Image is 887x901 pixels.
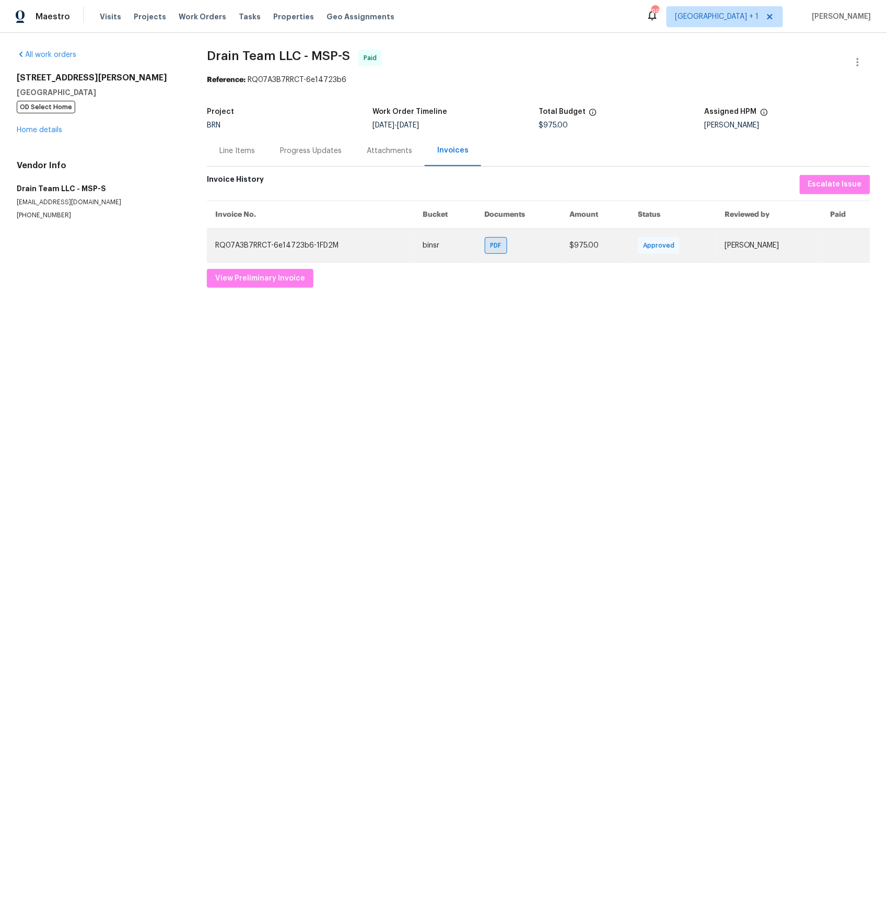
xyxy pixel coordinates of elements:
[100,11,121,22] span: Visits
[716,228,822,262] td: [PERSON_NAME]
[643,240,679,251] span: Approved
[651,6,659,17] div: 99
[398,122,419,129] span: [DATE]
[207,269,313,288] button: View Preliminary Invoice
[207,122,220,129] span: BRN
[705,108,757,115] h5: Assigned HPM
[207,201,414,228] th: Invoice No.
[239,13,261,20] span: Tasks
[760,108,768,122] span: The hpm assigned to this work order.
[364,53,381,63] span: Paid
[207,108,234,115] h5: Project
[207,50,350,62] span: Drain Team LLC - MSP-S
[17,198,182,207] p: [EMAIL_ADDRESS][DOMAIN_NAME]
[17,87,182,98] h5: [GEOGRAPHIC_DATA]
[476,201,562,228] th: Documents
[17,126,62,134] a: Home details
[414,228,476,262] td: binsr
[373,122,395,129] span: [DATE]
[367,146,412,156] div: Attachments
[17,51,76,58] a: All work orders
[207,76,246,84] b: Reference:
[414,201,476,228] th: Bucket
[373,122,419,129] span: -
[36,11,70,22] span: Maestro
[207,228,414,262] td: RQ07A3B7RRCT-6e14723b6-1FD2M
[326,11,394,22] span: Geo Assignments
[17,183,182,194] h5: Drain Team LLC - MSP-S
[539,122,568,129] span: $975.00
[273,11,314,22] span: Properties
[629,201,716,228] th: Status
[17,160,182,171] h4: Vendor Info
[675,11,759,22] span: [GEOGRAPHIC_DATA] + 1
[215,272,305,285] span: View Preliminary Invoice
[539,108,586,115] h5: Total Budget
[808,11,871,22] span: [PERSON_NAME]
[17,101,75,113] span: OD Select Home
[589,108,597,122] span: The total cost of line items that have been proposed by Opendoor. This sum includes line items th...
[705,122,871,129] div: [PERSON_NAME]
[179,11,226,22] span: Work Orders
[562,201,629,228] th: Amount
[207,75,870,85] div: RQ07A3B7RRCT-6e14723b6
[822,201,870,228] th: Paid
[485,237,507,254] div: PDF
[800,175,870,194] button: Escalate Issue
[17,211,182,220] p: [PHONE_NUMBER]
[570,242,599,249] span: $975.00
[491,240,506,251] span: PDF
[280,146,342,156] div: Progress Updates
[134,11,166,22] span: Projects
[219,146,255,156] div: Line Items
[17,73,182,83] h2: [STREET_ADDRESS][PERSON_NAME]
[437,145,469,156] div: Invoices
[716,201,822,228] th: Reviewed by
[808,178,862,191] span: Escalate Issue
[373,108,448,115] h5: Work Order Timeline
[207,175,264,189] h6: Invoice History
